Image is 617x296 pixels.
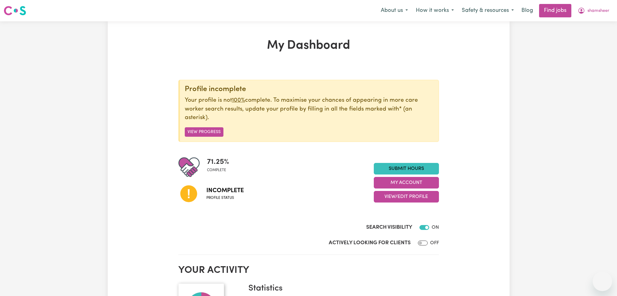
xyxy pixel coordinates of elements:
span: Profile status [206,195,244,201]
p: Your profile is not complete. To maximise your chances of appearing in more care worker search re... [185,96,434,122]
span: OFF [430,241,439,245]
div: Profile incomplete [185,85,434,94]
button: How it works [412,4,458,17]
u: 100% [232,97,245,103]
a: Find jobs [539,4,571,17]
h2: Your activity [178,265,439,276]
button: View/Edit Profile [374,191,439,203]
button: My Account [574,4,613,17]
label: Search Visibility [366,224,412,231]
a: Submit Hours [374,163,439,174]
button: View Progress [185,127,223,137]
button: About us [377,4,412,17]
label: Actively Looking for Clients [329,239,411,247]
span: complete [207,167,229,173]
span: 71.25 % [207,157,229,167]
a: Blog [518,4,537,17]
h3: Statistics [248,284,434,294]
button: My Account [374,177,439,189]
span: shamsheer [587,8,609,14]
div: Profile completeness: 71.25% [207,157,234,178]
img: Careseekers logo [4,5,26,16]
span: Incomplete [206,186,244,195]
button: Safety & resources [458,4,518,17]
iframe: Button to launch messaging window [593,272,612,291]
h1: My Dashboard [178,38,439,53]
a: Careseekers logo [4,4,26,18]
span: ON [432,225,439,230]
